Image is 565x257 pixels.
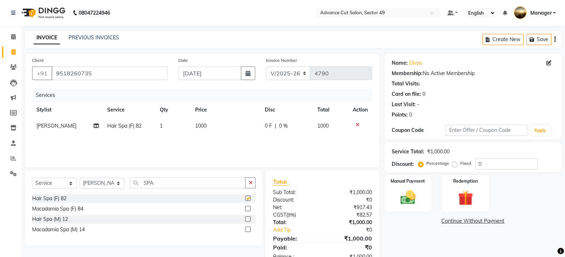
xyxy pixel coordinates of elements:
input: Search by Name/Mobile/Email/Code [51,66,168,80]
label: Date [178,57,188,64]
img: _cash.svg [396,189,420,206]
div: Macadamia Spa (F) 84 [32,205,83,213]
img: _gift.svg [453,189,477,207]
div: ₹1,000.00 [322,234,377,243]
span: CGST [273,212,286,218]
div: ₹1,000.00 [427,148,450,155]
label: Client [32,57,44,64]
div: Hair Spa (F) 82 [32,195,66,202]
div: Last Visit: [392,101,416,108]
div: Services [33,89,377,102]
a: PREVIOUS INVOICES [69,34,119,41]
div: Paid: [267,243,322,252]
span: 1000 [317,123,329,129]
span: 0 F [265,122,272,130]
span: 0 % [279,122,288,130]
div: ( ) [267,211,322,219]
label: Invoice Number [266,57,297,64]
div: ₹0 [332,226,377,234]
button: Apply [530,125,550,136]
span: Hair Spa (F) 82 [107,123,142,129]
div: Service Total: [392,148,424,155]
a: Continue Without Payment [386,217,560,225]
th: Qty [155,102,190,118]
div: ₹1,000.00 [322,219,377,226]
div: Card on file: [392,90,421,98]
div: Payable: [267,234,322,243]
div: Coupon Code [392,127,446,134]
label: Percentage [426,160,449,167]
button: Save [526,34,551,45]
b: 08047224946 [79,3,110,23]
div: No Active Membership [392,70,554,77]
div: ₹82.57 [322,211,377,219]
label: Manual Payment [391,178,425,184]
span: | [275,122,276,130]
div: Hair Spa (M) 12 [32,216,68,223]
button: Create New [482,34,524,45]
div: Points: [392,111,408,119]
div: Discount: [392,160,414,168]
div: ₹917.43 [322,204,377,211]
div: Discount: [267,196,322,204]
label: Fixed [460,160,471,167]
img: Manager [514,6,526,19]
input: Search or Scan [130,177,246,188]
div: Membership: [392,70,423,77]
span: Manager [530,9,551,17]
a: INVOICE [34,31,60,44]
div: - [417,101,419,108]
a: Add Tip [267,226,331,234]
div: ₹1,000.00 [322,189,377,196]
img: logo [18,3,67,23]
button: +91 [32,66,52,80]
div: Net: [267,204,322,211]
th: Total [313,102,348,118]
div: Total: [267,219,322,226]
a: Divya [409,59,422,67]
th: Price [191,102,261,118]
div: Total Visits: [392,80,420,88]
div: Macadamia Spa (M) 14 [32,226,85,233]
span: [PERSON_NAME] [36,123,76,129]
div: Name: [392,59,408,67]
span: Total [273,178,289,186]
span: 1000 [195,123,207,129]
div: 0 [422,90,425,98]
div: ₹0 [322,243,377,252]
th: Service [103,102,155,118]
div: 0 [409,111,412,119]
div: Sub Total: [267,189,322,196]
th: Stylist [32,102,103,118]
label: Redemption [453,178,478,184]
th: Action [348,102,372,118]
div: ₹0 [322,196,377,204]
th: Disc [261,102,313,118]
span: 9% [287,212,294,218]
input: Enter Offer / Coupon Code [446,125,527,136]
span: 1 [160,123,163,129]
